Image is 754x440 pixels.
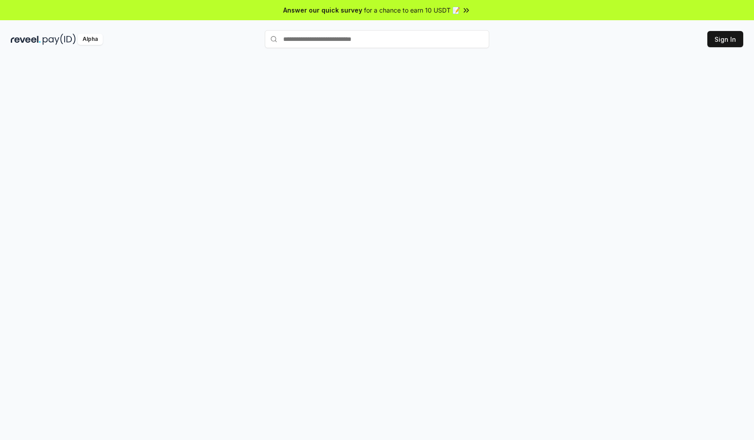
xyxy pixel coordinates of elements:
[364,5,460,15] span: for a chance to earn 10 USDT 📝
[43,34,76,45] img: pay_id
[283,5,362,15] span: Answer our quick survey
[78,34,103,45] div: Alpha
[707,31,743,47] button: Sign In
[11,34,41,45] img: reveel_dark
